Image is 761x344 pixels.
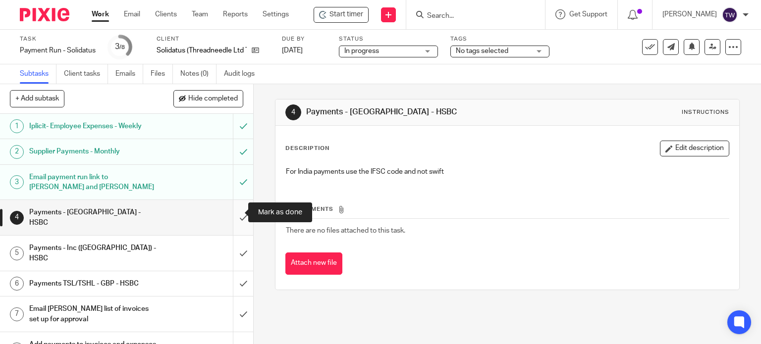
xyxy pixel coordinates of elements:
a: Emails [115,64,143,84]
div: 7 [10,307,24,321]
button: Edit description [660,141,729,156]
span: In progress [344,48,379,54]
a: Client tasks [64,64,108,84]
div: 1 [10,119,24,133]
a: Team [192,9,208,19]
div: Solidatus (Threadneedle Ltd T/A) - Payment Run - Solidatus [314,7,369,23]
h1: Payments TSL/TSHL - GBP - HSBC [29,276,159,291]
a: Clients [155,9,177,19]
label: Tags [450,35,549,43]
span: Attachments [286,206,333,212]
a: Work [92,9,109,19]
a: Subtasks [20,64,56,84]
label: Client [157,35,270,43]
p: Description [285,145,329,152]
a: Email [124,9,140,19]
span: Hide completed [188,95,238,103]
a: Settings [263,9,289,19]
h1: Email payment run link to [PERSON_NAME] and [PERSON_NAME] [29,170,159,195]
p: For India payments use the IFSC code and not swift [286,167,729,177]
button: Hide completed [173,90,243,107]
a: Audit logs [224,64,262,84]
span: Start timer [329,9,363,20]
label: Task [20,35,96,43]
div: 2 [10,145,24,159]
input: Search [426,12,515,21]
a: Reports [223,9,248,19]
h1: Supplier Payments - Monthly [29,144,159,159]
div: 5 [10,246,24,260]
a: Notes (0) [180,64,217,84]
span: No tags selected [456,48,508,54]
h1: Iplicit- Employee Expenses - Weekly [29,119,159,134]
label: Due by [282,35,326,43]
h1: Payments - [GEOGRAPHIC_DATA] - HSBC [29,205,159,230]
span: Get Support [569,11,607,18]
small: /8 [119,45,125,50]
button: + Add subtask [10,90,64,107]
div: 3 [115,41,125,52]
div: 6 [10,277,24,291]
button: Attach new file [285,252,342,275]
a: Files [151,64,173,84]
div: Instructions [682,108,729,116]
h1: Email [PERSON_NAME] list of invoices set up for approval [29,301,159,327]
p: Solidatus (Threadneedle Ltd T/A) [157,46,247,55]
label: Status [339,35,438,43]
h1: Payments - [GEOGRAPHIC_DATA] - HSBC [306,107,528,117]
span: There are no files attached to this task. [286,227,405,234]
div: 3 [10,175,24,189]
div: 4 [10,211,24,225]
img: Pixie [20,8,69,21]
span: [DATE] [282,47,303,54]
img: svg%3E [722,7,738,23]
p: [PERSON_NAME] [662,9,717,19]
h1: Payments - Inc ([GEOGRAPHIC_DATA]) - HSBC [29,241,159,266]
div: 4 [285,104,301,120]
div: Payment Run - Solidatus [20,46,96,55]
